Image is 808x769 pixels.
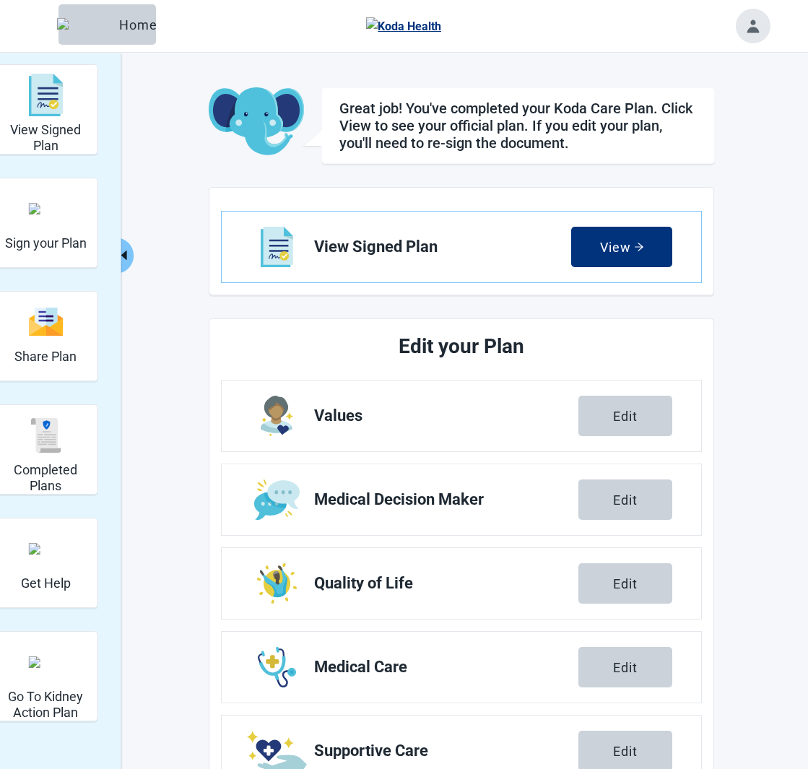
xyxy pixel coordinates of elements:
[5,235,87,251] h2: Sign your Plan
[28,74,63,117] img: svg%3e
[117,248,131,262] span: caret-left
[613,492,638,507] div: Edit
[613,744,638,758] div: Edit
[222,632,701,703] a: Edit Medical Care section
[14,349,77,365] h2: Share Plan
[70,17,144,32] div: Home
[366,17,441,35] img: Koda Health
[578,479,672,520] button: Edit
[613,409,638,423] div: Edit
[736,9,770,43] button: Toggle account menu
[314,659,578,676] span: Medical Care
[613,660,638,674] div: Edit
[634,242,644,252] span: arrow-right
[21,575,71,591] h2: Get Help
[314,742,578,760] span: Supportive Care
[222,548,701,619] a: Edit Quality of Life section
[578,647,672,687] button: Edit
[28,418,63,453] img: svg%3e
[209,87,303,157] img: Koda Elephant
[28,543,63,555] img: person-question.svg
[314,575,578,592] span: Quality of Life
[28,203,63,214] img: make_plan_official.svg
[314,238,571,256] span: View Signed Plan
[116,238,134,274] button: Collapse menu
[222,212,701,282] a: View View Signed Plan section
[314,491,578,508] span: Medical Decision Maker
[275,331,648,362] h2: Edit your Plan
[28,306,63,337] img: svg%3e
[222,381,701,451] a: Edit Values section
[578,563,672,604] button: Edit
[222,464,701,535] a: Edit Medical Decision Maker section
[314,407,578,425] span: Values
[578,396,672,436] button: Edit
[339,100,697,152] h1: Great job! You've completed your Koda Care Plan. Click View to see your official plan. If you edi...
[600,240,644,254] div: View
[28,656,63,668] img: kidney_action_plan.svg
[57,18,113,31] img: Elephant
[613,576,638,591] div: Edit
[58,4,156,45] button: ElephantHome
[571,227,672,267] button: Viewarrow-right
